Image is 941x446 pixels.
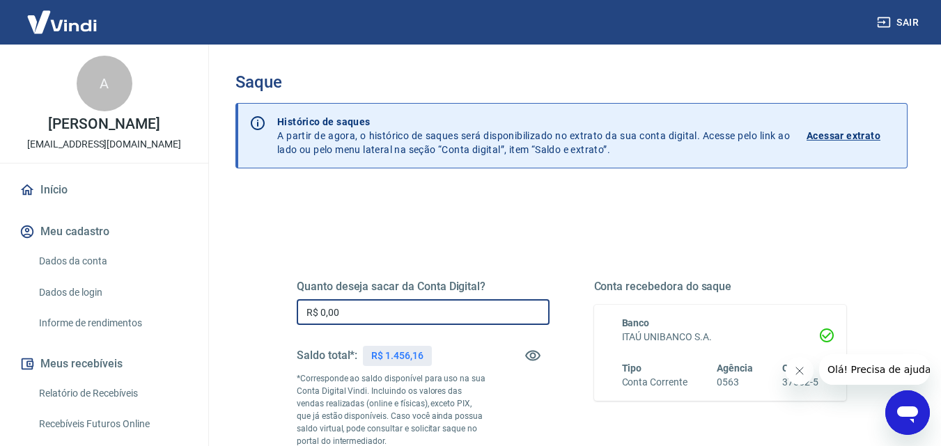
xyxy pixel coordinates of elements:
span: Olá! Precisa de ajuda? [8,10,117,21]
span: Banco [622,317,650,328]
span: Conta [782,363,809,374]
iframe: Fechar mensagem [786,357,814,385]
p: A partir de agora, o histórico de saques será disponibilizado no extrato da sua conta digital. Ac... [277,115,790,157]
img: Vindi [17,1,107,43]
p: R$ 1.456,16 [371,349,423,363]
a: Acessar extrato [807,115,896,157]
a: Dados de login [33,278,192,307]
p: Histórico de saques [277,115,790,129]
h5: Conta recebedora do saque [594,280,847,294]
span: Tipo [622,363,642,374]
h5: Saldo total*: [297,349,357,363]
a: Recebíveis Futuros Online [33,410,192,438]
div: A [77,56,132,111]
button: Sair [874,10,924,35]
h6: 37562-5 [782,375,818,390]
button: Meu cadastro [17,216,192,247]
p: [PERSON_NAME] [48,117,160,132]
h6: ITAÚ UNIBANCO S.A. [622,330,819,344]
h3: Saque [235,72,908,92]
p: [EMAIL_ADDRESS][DOMAIN_NAME] [27,137,181,152]
iframe: Mensagem da empresa [819,354,930,385]
a: Início [17,175,192,205]
button: Meus recebíveis [17,349,192,379]
h6: 0563 [717,375,753,390]
h6: Conta Corrente [622,375,687,390]
a: Dados da conta [33,247,192,276]
a: Relatório de Recebíveis [33,379,192,408]
a: Informe de rendimentos [33,309,192,337]
span: Agência [717,363,753,374]
iframe: Botão para abrir a janela de mensagens [885,390,930,435]
h5: Quanto deseja sacar da Conta Digital? [297,280,550,294]
p: Acessar extrato [807,129,880,143]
